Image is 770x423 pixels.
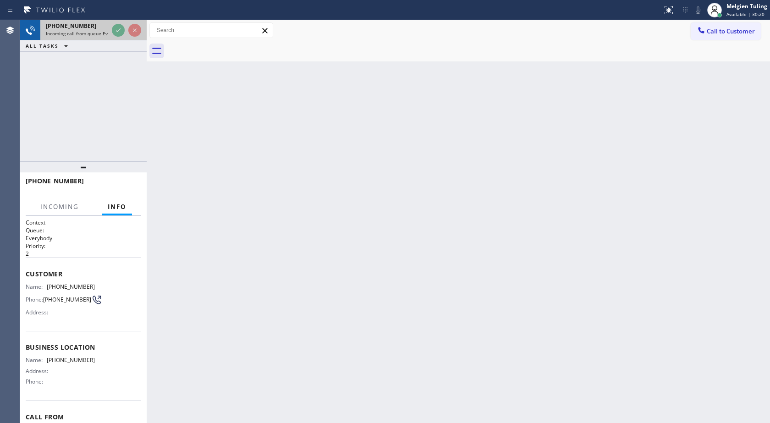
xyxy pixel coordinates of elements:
[726,2,767,10] div: Melgien Tuling
[35,198,84,216] button: Incoming
[26,242,141,250] h2: Priority:
[692,4,704,16] button: Mute
[128,24,141,37] button: Reject
[46,30,125,37] span: Incoming call from queue Everybody
[40,203,79,211] span: Incoming
[20,40,77,51] button: ALL TASKS
[691,22,761,40] button: Call to Customer
[26,176,84,185] span: [PHONE_NUMBER]
[26,357,47,363] span: Name:
[26,368,50,374] span: Address:
[26,226,141,234] h2: Queue:
[102,198,132,216] button: Info
[26,219,141,226] h1: Context
[112,24,125,37] button: Accept
[47,357,95,363] span: [PHONE_NUMBER]
[43,296,91,303] span: [PHONE_NUMBER]
[707,27,755,35] span: Call to Customer
[26,43,59,49] span: ALL TASKS
[46,22,96,30] span: [PHONE_NUMBER]
[26,378,50,385] span: Phone:
[26,309,50,316] span: Address:
[108,203,126,211] span: Info
[26,269,141,278] span: Customer
[726,11,764,17] span: Available | 30:20
[26,250,141,258] p: 2
[150,23,273,38] input: Search
[26,283,47,290] span: Name:
[26,412,141,421] span: Call From
[47,283,95,290] span: [PHONE_NUMBER]
[26,234,141,242] p: Everybody
[26,343,141,352] span: Business location
[26,296,43,303] span: Phone:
